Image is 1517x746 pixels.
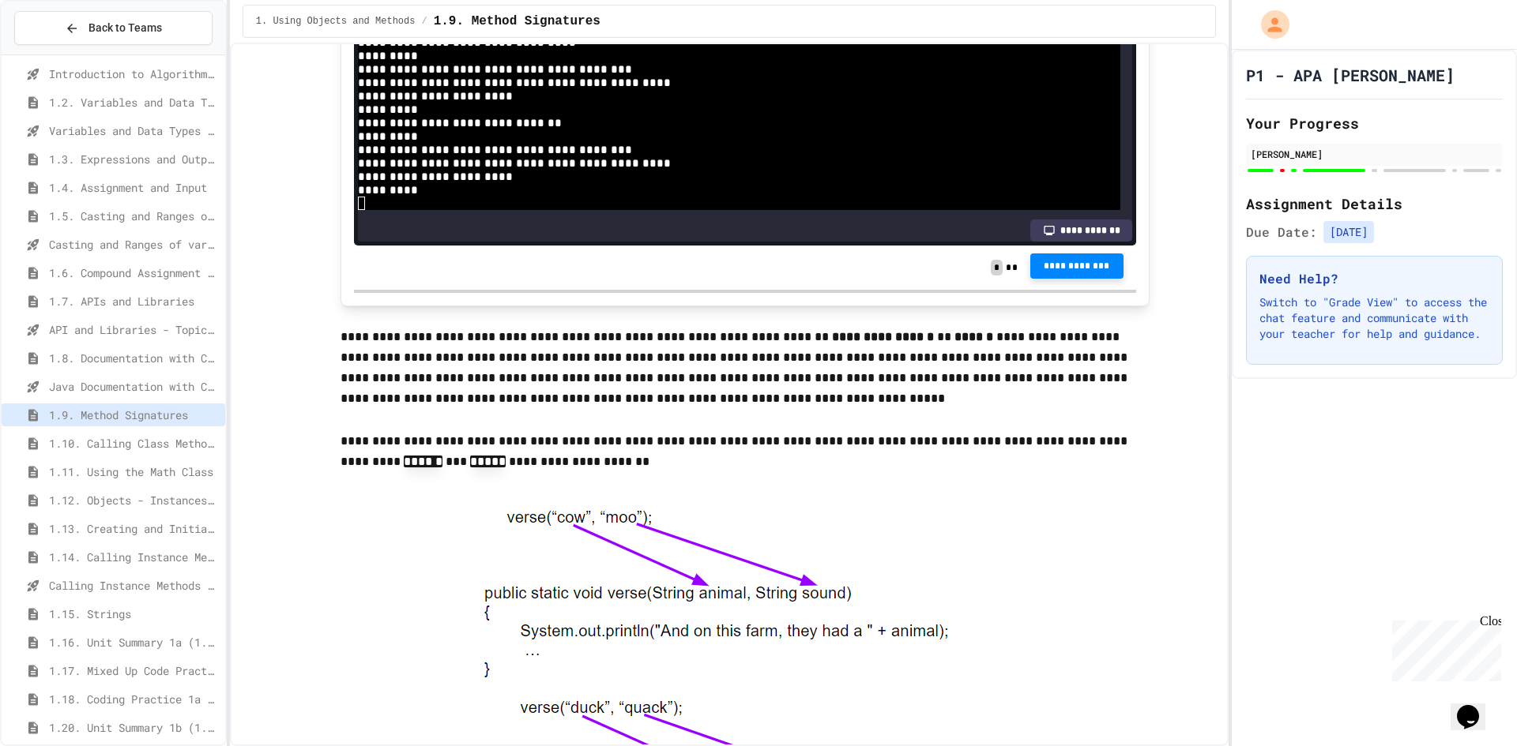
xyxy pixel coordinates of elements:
span: 1.9. Method Signatures [434,12,600,31]
div: My Account [1244,6,1293,43]
span: 1.9. Method Signatures [49,407,219,423]
span: 1.8. Documentation with Comments and Preconditions [49,350,219,366]
h1: P1 - APA [PERSON_NAME] [1246,64,1455,86]
p: Switch to "Grade View" to access the chat feature and communicate with your teacher for help and ... [1259,294,1489,342]
span: 1.10. Calling Class Methods [49,435,219,452]
span: 1.11. Using the Math Class [49,463,219,480]
span: [DATE] [1323,221,1374,243]
span: API and Libraries - Topic 1.7 [49,321,219,338]
div: [PERSON_NAME] [1251,147,1498,161]
span: 1.4. Assignment and Input [49,179,219,196]
h3: Need Help? [1259,269,1489,288]
span: 1.17. Mixed Up Code Practice 1.1-1.6 [49,662,219,679]
span: Java Documentation with Comments - Topic 1.8 [49,378,219,395]
span: 1.14. Calling Instance Methods [49,549,219,565]
span: Variables and Data Types - Quiz [49,122,219,139]
span: 1.7. APIs and Libraries [49,293,219,309]
span: 1.5. Casting and Ranges of Values [49,208,219,224]
iframe: chat widget [1451,683,1501,730]
h2: Assignment Details [1246,193,1503,215]
span: Due Date: [1246,223,1317,242]
span: / [421,15,427,28]
span: Back to Teams [88,20,162,36]
span: 1.15. Strings [49,605,219,622]
span: 1. Using Objects and Methods [256,15,416,28]
iframe: chat widget [1386,614,1501,681]
span: 1.2. Variables and Data Types [49,94,219,111]
span: Casting and Ranges of variables - Quiz [49,236,219,253]
span: Calling Instance Methods - Topic 1.14 [49,577,219,594]
span: 1.18. Coding Practice 1a (1.1-1.6) [49,691,219,707]
span: 1.16. Unit Summary 1a (1.1-1.6) [49,634,219,650]
span: Introduction to Algorithms, Programming, and Compilers [49,66,219,82]
span: 1.6. Compound Assignment Operators [49,264,219,281]
h2: Your Progress [1246,112,1503,134]
div: Chat with us now!Close [6,6,109,100]
button: Back to Teams [14,11,213,45]
span: 1.3. Expressions and Output [New] [49,151,219,167]
span: 1.12. Objects - Instances of Classes [49,492,219,508]
span: 1.20. Unit Summary 1b (1.7-1.15) [49,719,219,736]
span: 1.13. Creating and Initializing Objects: Constructors [49,520,219,537]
